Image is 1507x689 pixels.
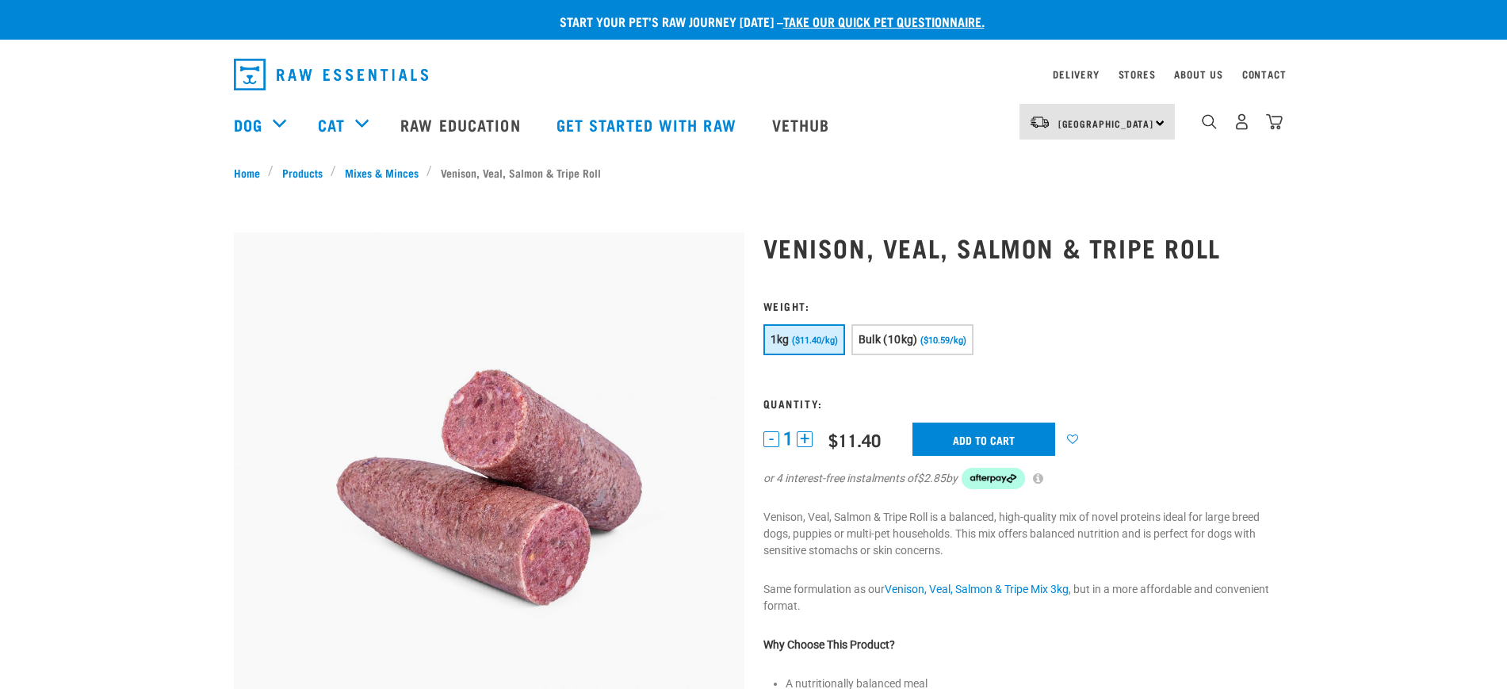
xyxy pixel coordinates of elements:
[783,17,985,25] a: take our quick pet questionnaire.
[273,164,331,181] a: Products
[797,431,813,447] button: +
[234,164,269,181] a: Home
[234,113,262,136] a: Dog
[859,333,918,346] span: Bulk (10kg)
[756,93,850,156] a: Vethub
[912,423,1055,456] input: Add to cart
[792,335,838,346] span: ($11.40/kg)
[221,52,1287,97] nav: dropdown navigation
[336,164,426,181] a: Mixes & Minces
[851,324,973,355] button: Bulk (10kg) ($10.59/kg)
[1174,71,1222,77] a: About Us
[1058,121,1154,126] span: [GEOGRAPHIC_DATA]
[1053,71,1099,77] a: Delivery
[763,431,779,447] button: -
[318,113,345,136] a: Cat
[763,638,895,651] strong: Why Choose This Product?
[828,430,881,450] div: $11.40
[771,333,790,346] span: 1kg
[234,59,428,90] img: Raw Essentials Logo
[1234,113,1250,130] img: user.png
[763,300,1274,312] h3: Weight:
[1119,71,1156,77] a: Stores
[1029,115,1050,129] img: van-moving.png
[384,93,540,156] a: Raw Education
[1202,114,1217,129] img: home-icon-1@2x.png
[1242,71,1287,77] a: Contact
[962,468,1025,490] img: Afterpay
[763,468,1274,490] div: or 4 interest-free instalments of by
[920,335,966,346] span: ($10.59/kg)
[234,164,1274,181] nav: breadcrumbs
[885,583,1069,595] a: Venison, Veal, Salmon & Tripe Mix 3kg
[763,581,1274,614] p: Same formulation as our , but in a more affordable and convenient format.
[763,509,1274,559] p: Venison, Veal, Salmon & Tripe Roll is a balanced, high-quality mix of novel proteins ideal for la...
[541,93,756,156] a: Get started with Raw
[917,470,946,487] span: $2.85
[763,324,845,355] button: 1kg ($11.40/kg)
[763,397,1274,409] h3: Quantity:
[763,233,1274,262] h1: Venison, Veal, Salmon & Tripe Roll
[783,431,793,447] span: 1
[1266,113,1283,130] img: home-icon@2x.png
